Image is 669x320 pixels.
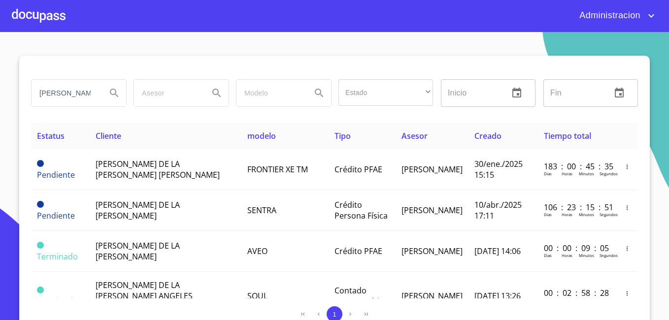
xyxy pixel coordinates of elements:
span: 1 [333,311,336,318]
span: [PERSON_NAME] DE LA [PERSON_NAME] [PERSON_NAME] [96,159,220,180]
span: Pendiente [37,210,75,221]
span: 30/ene./2025 15:15 [474,159,523,180]
span: [PERSON_NAME] DE LA [PERSON_NAME] ANGELES [PERSON_NAME] [96,280,193,312]
p: Minutos [579,253,594,258]
p: 183 : 00 : 45 : 35 [544,161,610,172]
p: Minutos [579,212,594,217]
span: [PERSON_NAME] [401,246,463,256]
button: account of current user [572,8,657,24]
p: Segundos [600,212,618,217]
span: Cliente [96,130,121,141]
span: AVEO [247,246,268,256]
p: Dias [544,297,552,303]
span: SENTRA [247,205,276,216]
span: [PERSON_NAME] DE LA [PERSON_NAME] [96,199,180,221]
span: Terminado [37,251,78,262]
span: Tipo [334,130,351,141]
p: 00 : 00 : 09 : 05 [544,243,610,254]
button: Search [205,81,229,105]
input: search [134,80,201,106]
span: [PERSON_NAME] DE LA [PERSON_NAME] [96,240,180,262]
p: Dias [544,171,552,176]
button: Search [102,81,126,105]
button: Search [307,81,331,105]
span: [PERSON_NAME] [401,205,463,216]
span: Creado [474,130,502,141]
span: [PERSON_NAME] [401,290,463,301]
span: [DATE] 14:06 [474,246,521,256]
span: [DATE] 13:26 [474,290,521,301]
span: Crédito PFAE [334,246,382,256]
input: search [32,80,99,106]
input: search [236,80,303,106]
p: Segundos [600,253,618,258]
p: Dias [544,212,552,217]
span: Estatus [37,130,65,141]
span: Terminado [37,296,78,307]
span: Pendiente [37,160,44,167]
span: modelo [247,130,276,141]
p: 106 : 23 : 15 : 51 [544,202,610,213]
p: 00 : 02 : 58 : 28 [544,288,610,298]
span: Tiempo total [544,130,591,141]
p: Minutos [579,171,594,176]
p: Dias [544,253,552,258]
span: Contado Persona Física [334,285,388,307]
span: 10/abr./2025 17:11 [474,199,522,221]
p: Horas [562,171,572,176]
p: Segundos [600,297,618,303]
p: Horas [562,253,572,258]
span: SOUL [247,290,268,301]
span: Crédito PFAE [334,164,382,175]
span: [PERSON_NAME] [401,164,463,175]
span: Terminado [37,242,44,249]
span: Pendiente [37,169,75,180]
span: Administracion [572,8,645,24]
span: FRONTIER XE TM [247,164,308,175]
p: Horas [562,297,572,303]
p: Minutos [579,297,594,303]
p: Horas [562,212,572,217]
span: Asesor [401,130,428,141]
p: Segundos [600,171,618,176]
span: Crédito Persona Física [334,199,388,221]
span: Pendiente [37,201,44,208]
div: ​ [338,79,433,106]
span: Terminado [37,287,44,293]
